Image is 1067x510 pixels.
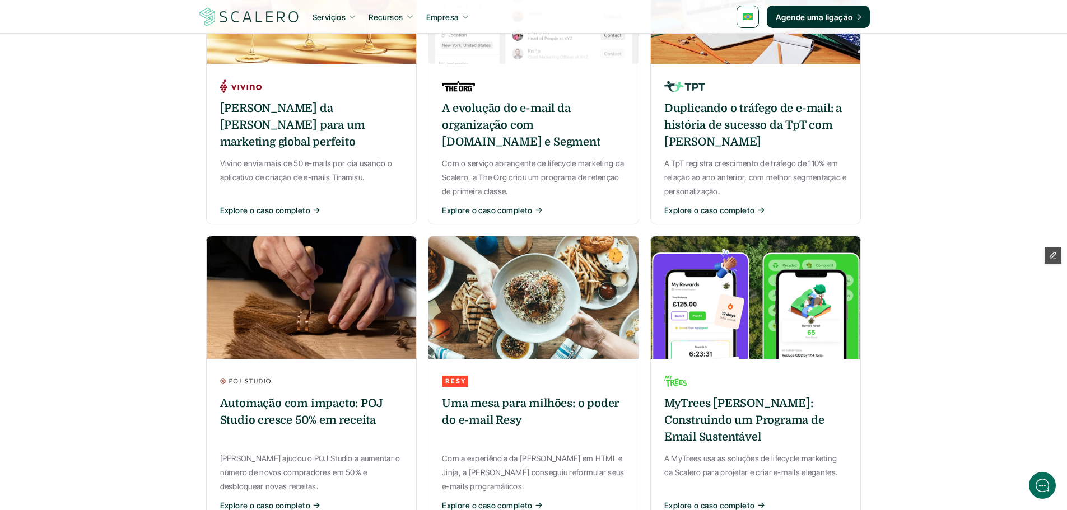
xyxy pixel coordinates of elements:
[428,236,639,359] img: Hands holding a plate of food with some other dishes below them.
[442,395,625,429] h6: Uma mesa para milhões: o poder do e-mail Resy
[650,236,861,359] img: MyTrees app user interface screens
[198,6,301,27] img: Scalero company logo
[442,156,625,199] p: Com o serviço abrangente de lifecycle marketing da Scalero, a The Org criou um programa de retenç...
[313,11,346,23] p: Serviçios
[220,395,403,429] h6: Automação com impacto: POJ Studio cresce 50% em receita
[369,11,403,23] p: Recursos
[220,156,403,184] p: Vivino envia mais de 50 e-mails por dia usando o aplicativo de criação de e-mails Tiramisu.
[442,204,533,216] p: Explore o caso completo
[17,74,207,128] h2: Let us know if we can help with lifecycle marketing.
[664,100,847,151] h6: Duplicando o tráfego de e-mail: a história de sucesso da TpT com [PERSON_NAME]
[442,451,625,494] p: Com a experiência da [PERSON_NAME] em HTML e Jinja, a [PERSON_NAME] conseguiu reformular seus e-m...
[220,451,403,494] p: [PERSON_NAME] ajudou o POJ Studio a aumentar o número de novos compradores em 50% e desbloquear n...
[1045,247,1061,264] button: Edit Framer Content
[776,11,853,23] p: Agende uma ligação
[767,6,870,28] a: Agende uma ligação
[664,395,847,446] h6: MyTrees [PERSON_NAME]: Construindo um Programa de Email Sustentável
[220,204,311,216] p: Explore o caso completo
[17,148,207,171] button: New conversation
[198,7,301,27] a: Scalero company logo
[664,451,847,479] p: A MyTrees usa as soluções de lifecycle marketing da Scalero para projetar e criar e-mails elegantes.
[17,54,207,72] h1: Hi! Welcome to Scalero.
[426,11,459,23] p: Empresa
[220,204,403,216] button: Explore o caso completo
[664,156,847,199] p: A TpT registra crescimento de tráfego de 110% em relação ao ano anterior, com melhor segmentação ...
[442,100,625,151] h6: A evolução do e-mail da organização com [DOMAIN_NAME] e Segment
[442,204,625,216] button: Explore o caso completo
[220,100,403,151] h6: [PERSON_NAME] da [PERSON_NAME] para um marketing global perfeito
[1029,472,1056,499] iframe: gist-messenger-bubble-iframe
[664,204,847,216] button: Explore o caso completo
[664,204,755,216] p: Explore o caso completo
[72,155,134,164] span: New conversation
[206,236,417,359] img: A japanese woman doing crafts at home
[94,391,142,399] span: We run on Gist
